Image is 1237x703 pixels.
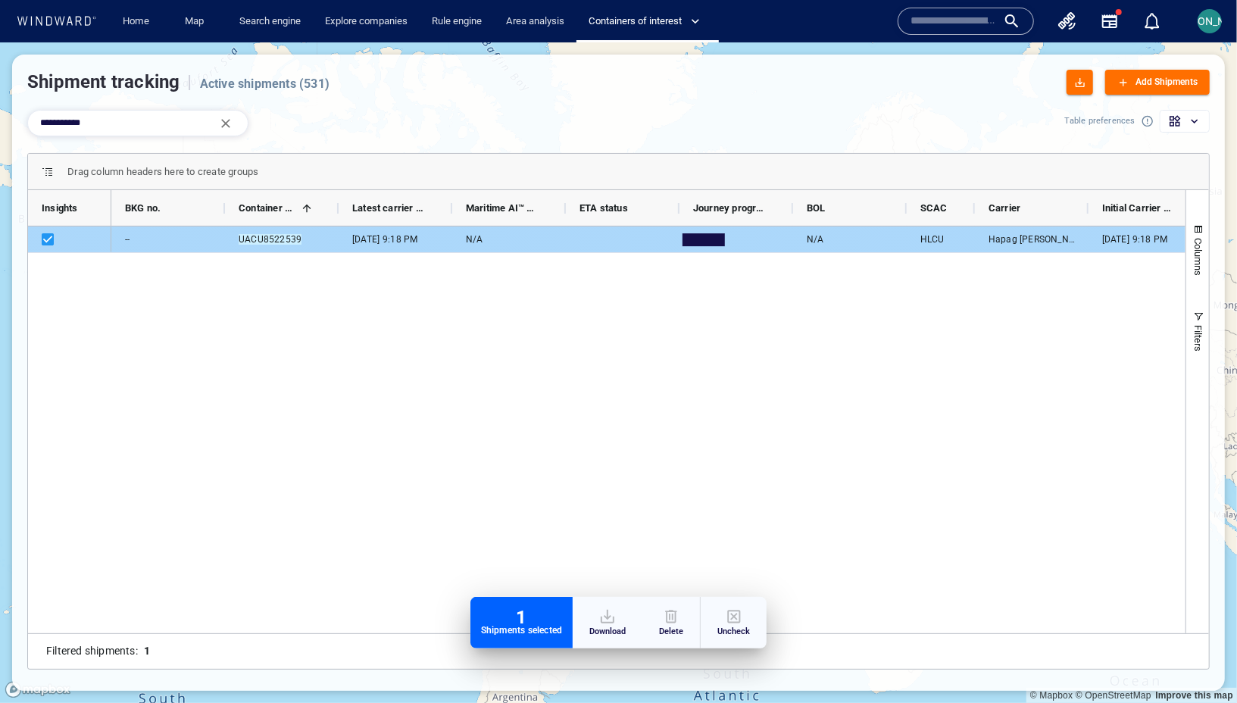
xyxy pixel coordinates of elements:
button: Uncheck [704,600,764,645]
p: Table preferences [1065,115,1135,127]
span: Columns [1193,238,1204,276]
a: Rule engine [426,8,488,35]
span: Containers of interest [589,13,700,30]
a: Explore companies [319,8,414,35]
a: Home [117,8,156,35]
p: Uncheck [717,626,750,638]
span: [DATE] [1102,233,1129,246]
span: Maritime AI™ Predictive ETA [466,202,540,214]
span: BKG no. [125,202,161,214]
span: SCAC [920,202,948,214]
span: 9:18 pm [1132,233,1167,246]
div: Row Groups [67,166,258,177]
span: BOL [807,202,826,214]
div: Notification center [1143,12,1161,30]
button: Delete [645,600,697,645]
p: Download [589,626,626,638]
h6: Filtered shipments : [46,643,138,660]
a: Map [179,8,215,35]
span: HLCU [920,234,945,245]
span: [DATE] [352,233,380,246]
div: -- [125,233,130,246]
h5: 1 [481,610,563,625]
p: Shipments selected [481,625,563,636]
span: Initial Carrier ETD [1102,202,1176,214]
span: Insights [42,202,78,214]
a: Area analysis [500,8,570,35]
div: Add Shipments [1132,71,1201,93]
div: Press SPACE to deselect this row. [28,227,111,253]
span: Drag column headers here to create groups [67,166,258,177]
span: ETA status [579,202,628,214]
p: Delete [659,626,683,638]
span: Filters [1193,325,1204,351]
p: N/A [807,233,824,246]
span: Carrier [989,202,1020,214]
a: Search engine [233,8,307,35]
span: Container no. [239,202,296,214]
span: Journey progress [693,202,767,214]
p: N/A [466,233,483,246]
mark: UACU8522539 [239,234,301,245]
span: Latest carrier ETD/ATD [352,202,426,214]
iframe: Chat [1173,635,1226,692]
button: Download [576,600,639,645]
h5: Shipment tracking [27,70,180,94]
span: 9:18 pm [383,233,417,246]
h6: Active shipments ( 531 ) [200,73,330,95]
h6: 1 [144,645,150,657]
h5: | [180,70,199,94]
span: Hapag [PERSON_NAME] [989,234,1091,245]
